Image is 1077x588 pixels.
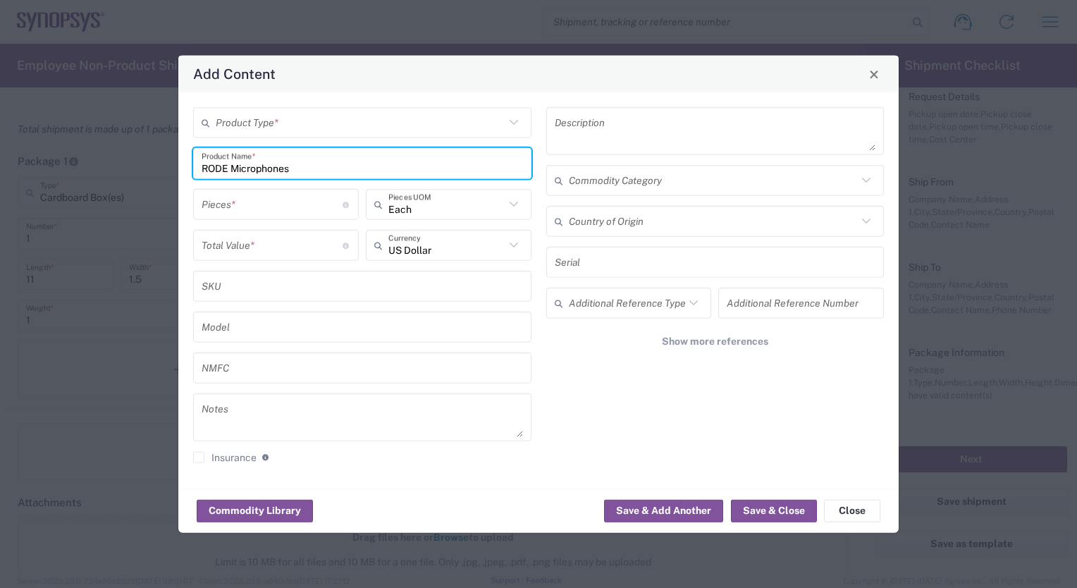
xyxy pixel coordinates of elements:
[864,64,884,84] button: Close
[197,499,313,522] button: Commodity Library
[193,63,276,84] h4: Add Content
[824,499,880,522] button: Close
[731,499,817,522] button: Save & Close
[193,452,257,463] label: Insurance
[662,335,768,348] span: Show more references
[604,499,723,522] button: Save & Add Another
